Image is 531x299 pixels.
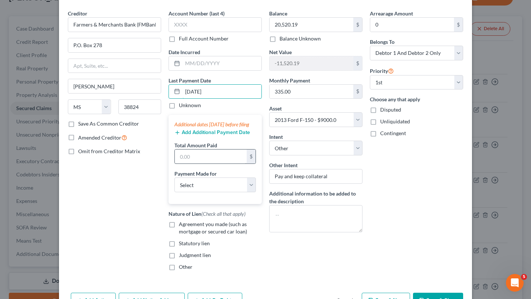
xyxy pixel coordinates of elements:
[68,17,161,32] input: Search creditor by name...
[269,161,298,169] label: Other Intent
[280,35,321,42] label: Balance Unknown
[78,120,139,127] label: Save As Common Creditor
[179,102,201,109] label: Unknown
[506,274,524,292] iframe: Intercom live chat
[201,211,246,217] span: (Check all that apply)
[270,56,353,70] input: 0.00
[68,59,161,73] input: Apt, Suite, etc...
[269,190,362,205] label: Additional information to be added to the description
[175,149,247,163] input: 0.00
[269,133,283,141] label: Intent
[179,221,247,235] span: Agreement you made (such as mortgage or secured car loan)
[169,210,246,218] label: Nature of Lien
[380,106,401,113] span: Disputed
[370,95,463,103] label: Choose any that apply
[169,77,211,84] label: Last Payment Date
[353,18,362,32] div: $
[380,118,410,124] span: Unliquidated
[174,130,250,136] button: Add Additional Payment Date
[269,77,310,84] label: Monthly Payment
[179,240,210,246] span: Statutory lien
[269,169,362,184] input: Specify...
[78,134,121,141] span: Amended Creditor
[183,56,261,70] input: MM/DD/YYYY
[269,105,282,112] span: Asset
[118,99,162,114] input: Enter zip...
[380,130,406,136] span: Contingent
[68,79,161,93] input: Enter city...
[174,170,217,177] label: Payment Made for
[169,48,200,56] label: Date Incurred
[174,121,256,128] div: Additional dates [DATE] before filing
[370,10,413,17] label: Arrearage Amount
[247,149,256,163] div: $
[179,264,192,270] span: Other
[179,252,211,258] span: Judgment lien
[78,148,140,154] span: Omit from Creditor Matrix
[270,18,353,32] input: 0.00
[68,38,161,52] input: Enter address...
[169,17,262,32] input: XXXX
[183,85,261,99] input: MM/DD/YYYY
[169,10,225,17] label: Account Number (last 4)
[353,85,362,99] div: $
[370,66,394,75] label: Priority
[269,48,292,56] label: Net Value
[179,35,229,42] label: Full Account Number
[269,10,287,17] label: Balance
[353,56,362,70] div: $
[370,39,395,45] span: Belongs To
[174,141,217,149] label: Total Amount Paid
[521,274,527,280] span: 5
[370,18,454,32] input: 0.00
[270,85,353,99] input: 0.00
[68,10,87,17] span: Creditor
[454,18,463,32] div: $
